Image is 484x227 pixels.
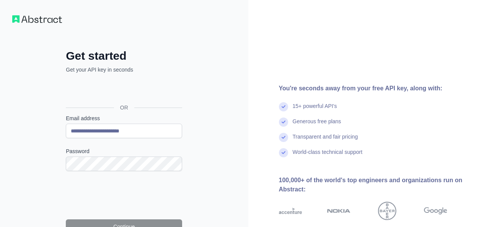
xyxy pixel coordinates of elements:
h2: Get started [66,49,182,63]
iframe: Sign in with Google Button [62,82,184,99]
label: Email address [66,114,182,122]
div: World-class technical support [293,148,363,163]
img: check mark [279,148,288,157]
img: nokia [327,202,350,220]
span: OR [114,104,134,111]
img: google [424,202,447,220]
img: Workflow [12,15,62,23]
iframe: reCAPTCHA [66,180,182,210]
div: 15+ powerful API's [293,102,337,118]
div: You're seconds away from your free API key, along with: [279,84,472,93]
div: Generous free plans [293,118,341,133]
img: check mark [279,118,288,127]
label: Password [66,147,182,155]
div: Transparent and fair pricing [293,133,358,148]
img: accenture [279,202,302,220]
img: bayer [378,202,396,220]
p: Get your API key in seconds [66,66,182,73]
div: 100,000+ of the world's top engineers and organizations run on Abstract: [279,176,472,194]
img: check mark [279,133,288,142]
img: check mark [279,102,288,111]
